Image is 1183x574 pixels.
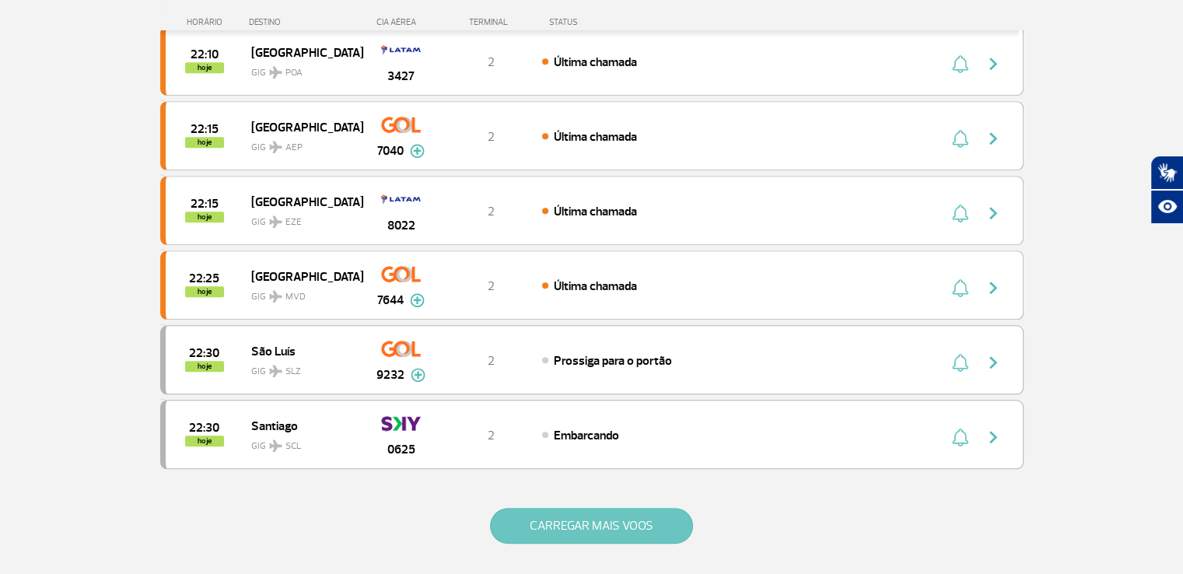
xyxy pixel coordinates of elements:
[488,129,495,145] span: 2
[984,278,1003,297] img: seta-direita-painel-voo.svg
[952,278,968,297] img: sino-painel-voo.svg
[554,54,637,70] span: Última chamada
[185,286,224,297] span: hoje
[269,365,282,377] img: destiny_airplane.svg
[984,54,1003,73] img: seta-direita-painel-voo.svg
[251,207,351,229] span: GIG
[488,353,495,369] span: 2
[410,144,425,158] img: mais-info-painel-voo.svg
[387,440,415,459] span: 0625
[189,422,219,433] span: 2025-08-24 22:30:00
[376,366,404,384] span: 9232
[251,117,351,137] span: [GEOGRAPHIC_DATA]
[191,49,219,60] span: 2025-08-24 22:10:00
[185,137,224,148] span: hoje
[490,508,693,544] button: CARREGAR MAIS VOOS
[251,132,351,155] span: GIG
[541,17,668,27] div: STATUS
[251,58,351,80] span: GIG
[251,266,351,286] span: [GEOGRAPHIC_DATA]
[411,368,425,382] img: mais-info-painel-voo.svg
[984,353,1003,372] img: seta-direita-painel-voo.svg
[984,204,1003,222] img: seta-direita-painel-voo.svg
[285,66,303,80] span: POA
[191,198,219,209] span: 2025-08-24 22:15:00
[488,54,495,70] span: 2
[191,124,219,135] span: 2025-08-24 22:15:00
[251,431,351,453] span: GIG
[952,428,968,446] img: sino-painel-voo.svg
[554,204,637,219] span: Última chamada
[387,67,415,86] span: 3427
[269,290,282,303] img: destiny_airplane.svg
[189,273,219,284] span: 2025-08-24 22:25:00
[189,348,219,359] span: 2025-08-24 22:30:00
[185,436,224,446] span: hoje
[269,439,282,452] img: destiny_airplane.svg
[440,17,541,27] div: TERMINAL
[251,191,351,212] span: [GEOGRAPHIC_DATA]
[251,341,351,361] span: São Luís
[554,353,672,369] span: Prossiga para o portão
[984,428,1003,446] img: seta-direita-painel-voo.svg
[984,129,1003,148] img: seta-direita-painel-voo.svg
[377,291,404,310] span: 7644
[285,141,303,155] span: AEP
[554,278,637,294] span: Última chamada
[251,356,351,379] span: GIG
[410,293,425,307] img: mais-info-painel-voo.svg
[488,428,495,443] span: 2
[952,204,968,222] img: sino-painel-voo.svg
[285,290,306,304] span: MVD
[251,415,351,436] span: Santiago
[387,216,415,235] span: 8022
[362,17,440,27] div: CIA AÉREA
[488,278,495,294] span: 2
[1150,156,1183,190] button: Abrir tradutor de língua de sinais.
[185,361,224,372] span: hoje
[377,142,404,160] span: 7040
[285,365,301,379] span: SLZ
[1150,190,1183,224] button: Abrir recursos assistivos.
[185,212,224,222] span: hoje
[269,66,282,79] img: destiny_airplane.svg
[285,215,302,229] span: EZE
[952,129,968,148] img: sino-painel-voo.svg
[269,215,282,228] img: destiny_airplane.svg
[251,282,351,304] span: GIG
[269,141,282,153] img: destiny_airplane.svg
[249,17,362,27] div: DESTINO
[285,439,301,453] span: SCL
[251,42,351,62] span: [GEOGRAPHIC_DATA]
[554,129,637,145] span: Última chamada
[488,204,495,219] span: 2
[165,17,250,27] div: HORÁRIO
[1150,156,1183,224] div: Plugin de acessibilidade da Hand Talk.
[554,428,619,443] span: Embarcando
[185,62,224,73] span: hoje
[952,353,968,372] img: sino-painel-voo.svg
[952,54,968,73] img: sino-painel-voo.svg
